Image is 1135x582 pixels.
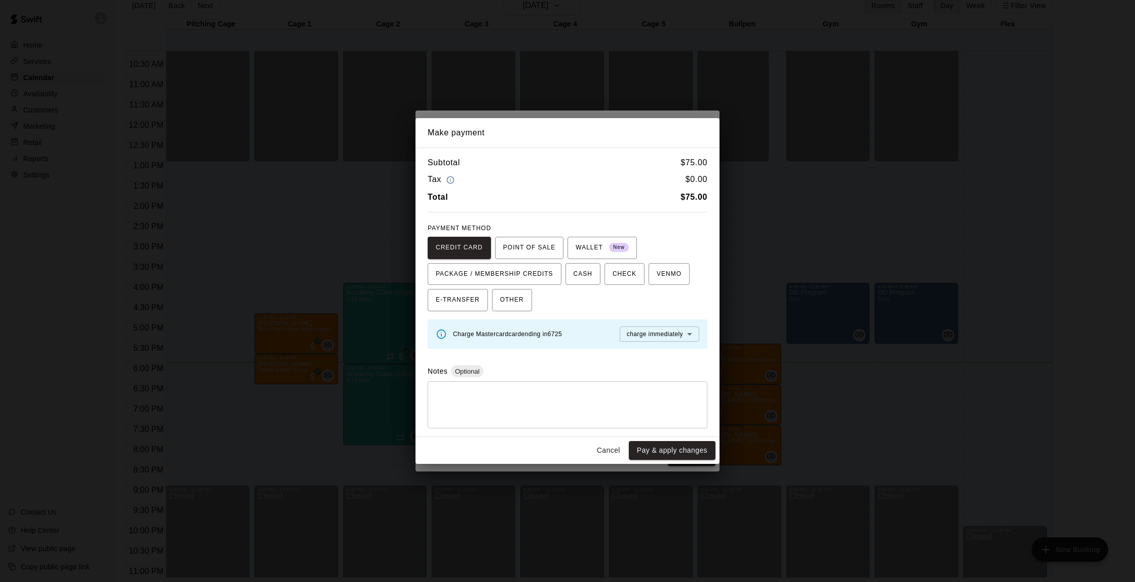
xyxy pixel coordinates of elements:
h6: $ 75.00 [680,156,707,169]
span: Optional [451,368,483,375]
span: CREDIT CARD [436,240,483,256]
button: CASH [565,263,600,285]
span: OTHER [500,292,524,308]
span: WALLET [576,240,629,256]
button: E-TRANSFER [428,289,488,311]
b: $ 75.00 [680,193,707,201]
h2: Make payment [415,118,720,148]
h6: Subtotal [428,156,460,169]
label: Notes [428,367,447,375]
button: OTHER [492,289,532,311]
span: CHECK [613,266,636,282]
button: POINT OF SALE [495,237,563,259]
span: CASH [574,266,592,282]
button: Pay & apply changes [629,441,715,460]
span: Charge Mastercard card ending in 6725 [453,331,562,338]
b: Total [428,193,448,201]
span: POINT OF SALE [503,240,555,256]
span: PACKAGE / MEMBERSHIP CREDITS [436,266,553,282]
button: Cancel [592,441,625,460]
button: VENMO [649,263,690,285]
button: CHECK [604,263,645,285]
button: WALLET New [567,237,637,259]
button: CREDIT CARD [428,237,491,259]
span: charge immediately [627,331,683,338]
button: PACKAGE / MEMBERSHIP CREDITS [428,263,561,285]
h6: Tax [428,173,457,187]
span: VENMO [657,266,682,282]
span: PAYMENT METHOD [428,225,491,232]
span: E-TRANSFER [436,292,480,308]
span: New [609,241,629,254]
h6: $ 0.00 [686,173,707,187]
